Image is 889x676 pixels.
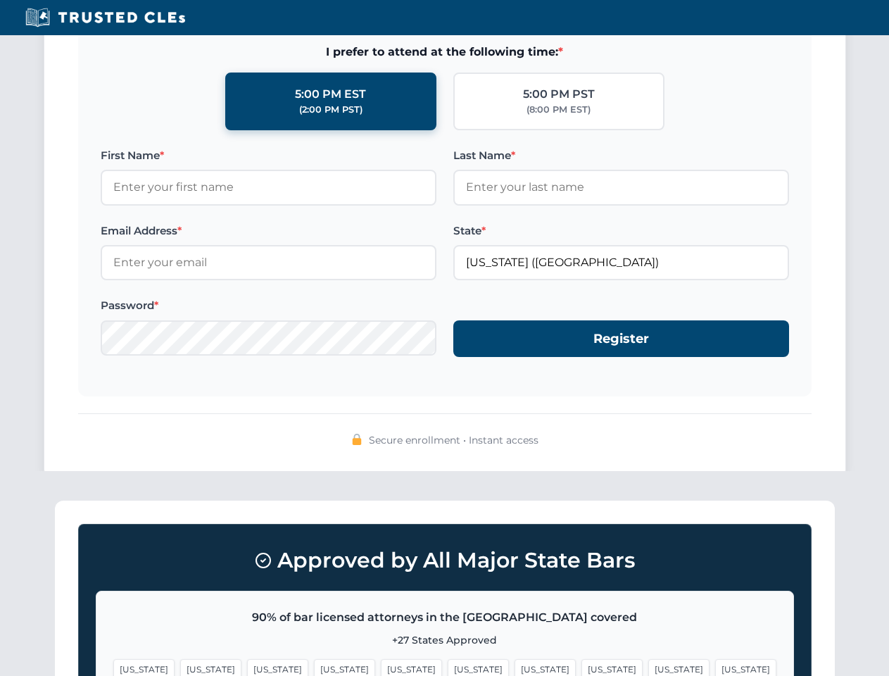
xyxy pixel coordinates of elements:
[21,7,189,28] img: Trusted CLEs
[453,147,789,164] label: Last Name
[101,43,789,61] span: I prefer to attend at the following time:
[527,103,591,117] div: (8:00 PM EST)
[101,297,436,314] label: Password
[351,434,362,445] img: 🔒
[101,245,436,280] input: Enter your email
[101,223,436,239] label: Email Address
[101,170,436,205] input: Enter your first name
[453,320,789,358] button: Register
[295,85,366,104] div: 5:00 PM EST
[453,245,789,280] input: California (CA)
[96,542,794,580] h3: Approved by All Major State Bars
[113,608,776,627] p: 90% of bar licensed attorneys in the [GEOGRAPHIC_DATA] covered
[369,432,538,448] span: Secure enrollment • Instant access
[453,223,789,239] label: State
[101,147,436,164] label: First Name
[453,170,789,205] input: Enter your last name
[299,103,362,117] div: (2:00 PM PST)
[523,85,595,104] div: 5:00 PM PST
[113,632,776,648] p: +27 States Approved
